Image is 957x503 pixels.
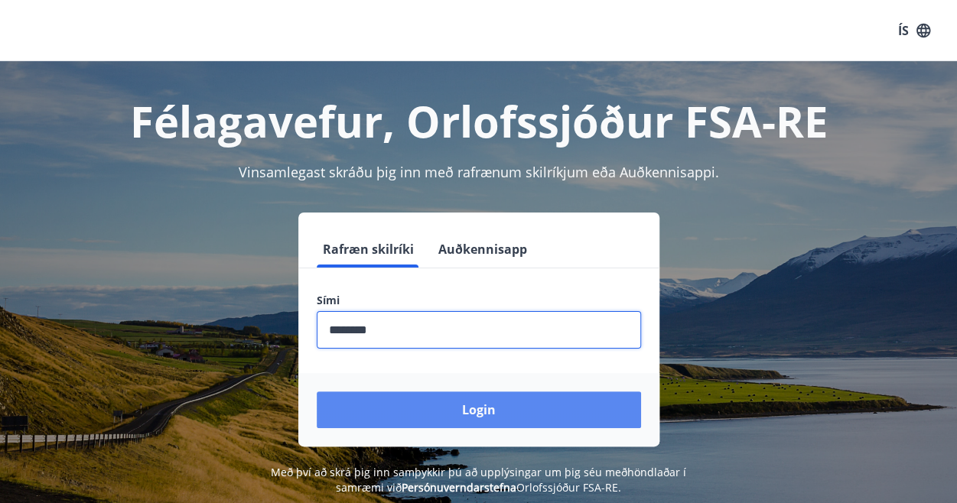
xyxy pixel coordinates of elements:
[432,231,533,268] button: Auðkennisapp
[271,465,686,495] span: Með því að skrá þig inn samþykkir þú að upplýsingar um þig séu meðhöndlaðar í samræmi við Orlofss...
[317,293,641,308] label: Sími
[890,17,939,44] button: ÍS
[317,231,420,268] button: Rafræn skilríki
[317,391,641,428] button: Login
[18,92,939,150] h1: Félagavefur, Orlofssjóður FSA-RE
[402,480,516,495] a: Persónuverndarstefna
[239,163,719,181] span: Vinsamlegast skráðu þig inn með rafrænum skilríkjum eða Auðkennisappi.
